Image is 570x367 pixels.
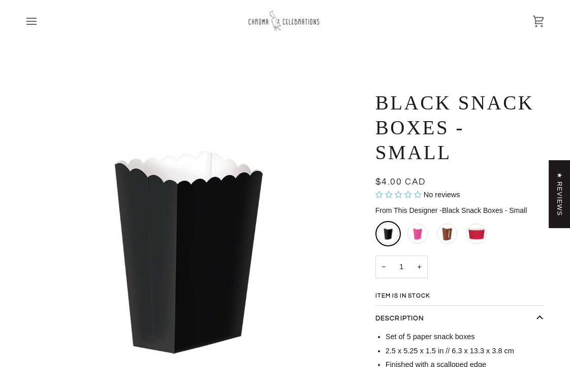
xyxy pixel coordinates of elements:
div: Click to open Judge.me floating reviews tab [549,160,570,228]
button: Increase quantity [411,255,427,278]
li: Bright Pink Snack Boxes - Small [405,221,430,246]
li: Red Treat Cups [464,221,489,246]
span: - [439,206,442,214]
span: $4.00 CAD [375,177,426,187]
button: Description [375,306,545,332]
span: From This Designer [375,206,438,214]
button: Decrease quantity [375,255,392,278]
input: Quantity [375,255,428,278]
h1: Black Snack Boxes - Small [375,91,537,165]
span: No reviews [424,191,460,199]
li: Football Snack Boxes - Medium [434,221,460,246]
span: Item is in stock [375,293,448,299]
span: Black Snack Boxes - Small [439,206,527,214]
img: Chroma Celebrations [247,8,323,34]
li: Set of 5 paper snack boxes [386,332,545,343]
li: 2.5 x 5.25 x 1.5 in // 6.3 x 13.3 x 3.8 cm [386,346,545,357]
li: Black Snack Boxes - Small [375,221,401,246]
